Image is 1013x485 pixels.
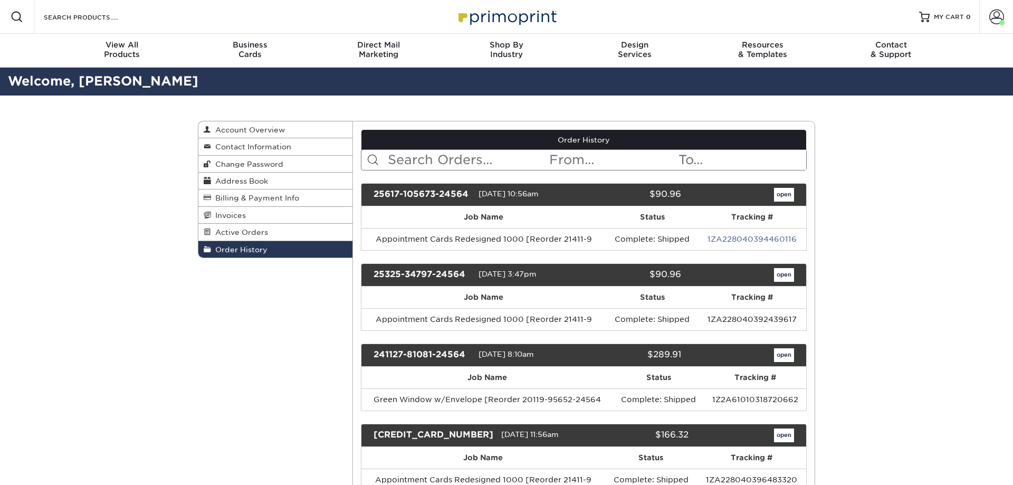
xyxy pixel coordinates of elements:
a: Change Password [198,156,352,173]
div: Services [570,40,699,59]
input: SEARCH PRODUCTS..... [43,11,146,23]
div: $90.96 [576,268,689,282]
span: Order History [211,245,267,254]
span: Account Overview [211,126,285,134]
span: Resources [699,40,827,50]
a: open [774,268,794,282]
input: Search Orders... [387,150,549,170]
th: Status [606,206,699,228]
th: Tracking # [697,447,806,469]
td: 1Z2A61010318720662 [704,388,806,411]
a: Billing & Payment Info [198,189,352,206]
td: Complete: Shipped [606,228,699,250]
a: Order History [198,241,352,258]
span: Shop By [443,40,571,50]
div: $90.96 [576,188,689,202]
th: Status [606,287,699,308]
a: open [774,188,794,202]
span: Active Orders [211,228,268,236]
a: Contact Information [198,138,352,155]
span: [DATE] 8:10am [479,350,534,358]
span: View All [58,40,186,50]
div: 25617-105673-24564 [366,188,479,202]
a: Contact& Support [827,34,955,68]
th: Status [605,447,697,469]
span: Invoices [211,211,246,220]
span: Contact Information [211,142,291,151]
th: Status [613,367,704,388]
td: Appointment Cards Redesigned 1000 [Reorder 21411-9 [361,228,606,250]
th: Tracking # [699,287,806,308]
a: Account Overview [198,121,352,138]
td: Green Window w/Envelope [Reorder 20119-95652-24564 [361,388,614,411]
td: 1ZA228040392439617 [699,308,806,330]
div: $289.91 [576,348,689,362]
a: Active Orders [198,224,352,241]
td: Complete: Shipped [613,388,704,411]
th: Job Name [361,447,605,469]
a: open [774,348,794,362]
a: Resources& Templates [699,34,827,68]
div: & Support [827,40,955,59]
span: [DATE] 3:47pm [479,270,537,278]
th: Tracking # [704,367,806,388]
span: Design [570,40,699,50]
span: Change Password [211,160,283,168]
a: Shop ByIndustry [443,34,571,68]
input: From... [548,150,677,170]
a: Address Book [198,173,352,189]
th: Job Name [361,287,606,308]
div: & Templates [699,40,827,59]
th: Job Name [361,206,606,228]
th: Job Name [361,367,614,388]
div: Marketing [314,40,443,59]
span: MY CART [934,13,964,22]
div: $166.32 [591,429,696,442]
a: DesignServices [570,34,699,68]
span: Billing & Payment Info [211,194,299,202]
span: Direct Mail [314,40,443,50]
a: Order History [361,130,807,150]
span: Address Book [211,177,268,185]
a: 1ZA228040394460116 [708,235,797,243]
span: 0 [966,13,971,21]
a: BusinessCards [186,34,314,68]
input: To... [677,150,806,170]
div: Industry [443,40,571,59]
img: Primoprint [454,5,559,28]
span: [DATE] 11:56am [501,430,559,439]
td: Appointment Cards Redesigned 1000 [Reorder 21411-9 [361,308,606,330]
div: [CREDIT_CARD_NUMBER] [366,429,501,442]
div: Cards [186,40,314,59]
a: Direct MailMarketing [314,34,443,68]
span: Business [186,40,314,50]
a: View AllProducts [58,34,186,68]
span: [DATE] 10:56am [479,189,539,198]
a: Invoices [198,207,352,224]
div: Products [58,40,186,59]
div: 241127-81081-24564 [366,348,479,362]
div: 25325-34797-24564 [366,268,479,282]
td: Complete: Shipped [606,308,699,330]
a: open [774,429,794,442]
span: Contact [827,40,955,50]
th: Tracking # [699,206,806,228]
